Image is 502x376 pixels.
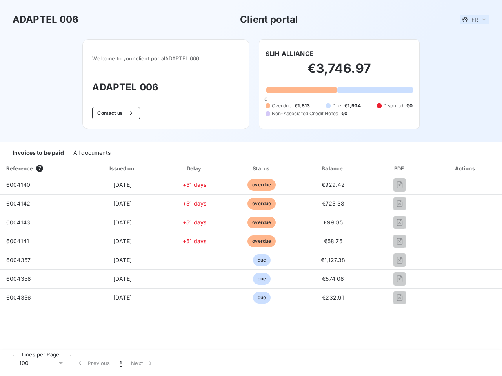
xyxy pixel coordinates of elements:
[115,355,126,371] button: 1
[126,355,159,371] button: Next
[183,181,207,188] span: +51 days
[266,61,413,84] h2: €3,746.97
[73,145,111,161] div: All documents
[6,294,31,301] span: 6004356
[372,164,427,172] div: PDF
[324,238,342,244] span: €58.75
[6,219,30,226] span: 6004143
[71,355,115,371] button: Previous
[341,110,347,117] span: €0
[6,200,30,207] span: 6004142
[229,164,294,172] div: Status
[113,200,132,207] span: [DATE]
[322,200,344,207] span: €725.38
[240,13,298,27] h3: Client portal
[6,238,29,244] span: 6004141
[183,238,207,244] span: +51 days
[113,219,132,226] span: [DATE]
[113,257,132,263] span: [DATE]
[6,181,30,188] span: 6004140
[183,219,207,226] span: +51 days
[85,164,160,172] div: Issued on
[253,254,271,266] span: due
[406,102,413,109] span: €0
[264,96,267,102] span: 0
[431,164,500,172] div: Actions
[344,102,361,109] span: €1,934
[253,292,271,304] span: due
[183,200,207,207] span: +51 days
[113,238,132,244] span: [DATE]
[322,294,344,301] span: €232.91
[164,164,226,172] div: Delay
[6,275,31,282] span: 6004358
[322,275,344,282] span: €574.08
[92,80,240,94] h3: ADAPTEL 006
[321,257,345,263] span: €1,127.38
[266,49,314,58] h6: SLIH ALLIANCE
[19,359,29,367] span: 100
[6,257,31,263] span: 6004357
[332,102,341,109] span: Due
[13,13,79,27] h3: ADAPTEL 006
[295,102,310,109] span: €1,813
[298,164,369,172] div: Balance
[272,102,291,109] span: Overdue
[247,235,276,247] span: overdue
[383,102,403,109] span: Disputed
[92,55,240,61] span: Welcome to your client portal ADAPTEL 006
[113,294,132,301] span: [DATE]
[6,165,33,172] div: Reference
[113,181,132,188] span: [DATE]
[322,181,345,188] span: €929.42
[272,110,338,117] span: Non-Associated Credit Notes
[247,198,276,210] span: overdue
[36,165,43,172] span: 7
[13,145,64,161] div: Invoices to be paid
[247,179,276,191] span: overdue
[120,359,122,367] span: 1
[113,275,132,282] span: [DATE]
[324,219,343,226] span: €99.05
[471,16,478,23] span: FR
[247,217,276,228] span: overdue
[92,107,140,119] button: Contact us
[253,273,271,285] span: due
